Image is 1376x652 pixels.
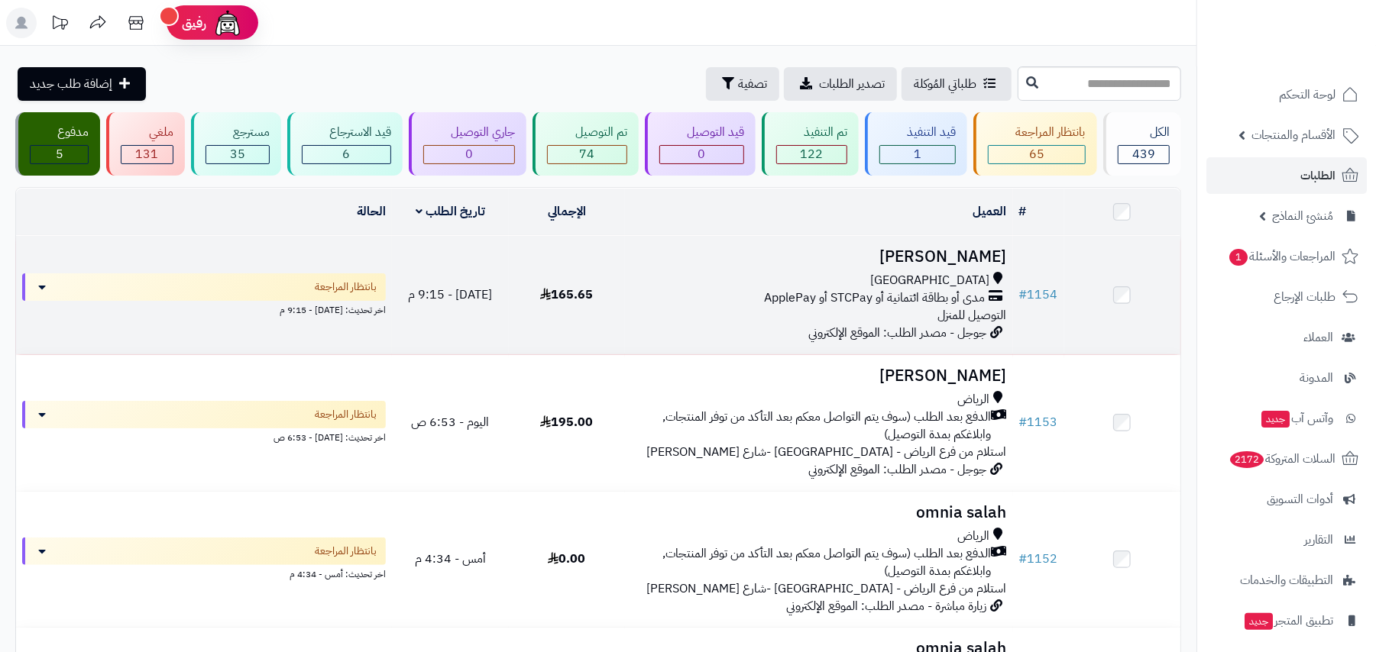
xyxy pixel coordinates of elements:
span: المدونة [1300,367,1333,389]
a: تصدير الطلبات [784,67,897,101]
span: 0 [698,145,705,163]
div: بانتظار المراجعة [988,124,1085,141]
a: قيد التوصيل 0 [642,112,759,176]
a: جاري التوصيل 0 [406,112,529,176]
div: 65 [989,146,1084,163]
a: قيد الاسترجاع 6 [284,112,406,176]
span: 74 [580,145,595,163]
span: وآتس آب [1260,408,1333,429]
div: قيد التوصيل [659,124,744,141]
a: أدوات التسويق [1206,481,1367,518]
div: اخر تحديث: [DATE] - 9:15 م [22,301,386,317]
a: تحديثات المنصة [40,8,79,42]
h3: omnia salah [631,504,1006,521]
div: اخر تحديث: [DATE] - 6:53 ص [22,428,386,444]
a: الإجمالي [548,202,586,221]
span: إضافة طلب جديد [30,75,112,93]
span: 65 [1029,145,1044,163]
span: طلبات الإرجاع [1274,286,1336,308]
a: التقارير [1206,521,1367,558]
div: 131 [121,146,172,163]
a: العملاء [1206,319,1367,356]
span: تصدير الطلبات [819,75,885,93]
a: تم التوصيل 74 [529,112,641,176]
button: تصفية [706,67,779,101]
a: وآتس آبجديد [1206,400,1367,437]
span: مُنشئ النماذج [1272,205,1333,227]
span: الأقسام والمنتجات [1251,124,1336,146]
span: # [1019,550,1028,568]
div: 122 [777,146,847,163]
div: مدفوع [30,124,89,141]
img: ai-face.png [212,8,243,38]
span: بانتظار المراجعة [315,544,377,559]
span: أدوات التسويق [1267,489,1333,510]
div: 6 [303,146,390,163]
span: جوجل - مصدر الطلب: الموقع الإلكتروني [809,324,987,342]
a: قيد التنفيذ 1 [862,112,970,176]
a: تم التنفيذ 122 [759,112,862,176]
span: رفيق [182,14,206,32]
a: #1152 [1019,550,1058,568]
a: تطبيق المتجرجديد [1206,602,1367,639]
div: تم التوصيل [547,124,626,141]
span: # [1019,413,1028,431]
span: # [1019,286,1028,304]
span: اليوم - 6:53 ص [412,413,490,431]
span: 0 [465,145,473,163]
div: ملغي [121,124,173,141]
img: logo-2.png [1272,11,1361,44]
span: بانتظار المراجعة [315,407,377,422]
div: 0 [424,146,514,163]
span: السلات المتروكة [1229,448,1336,470]
a: السلات المتروكة2172 [1206,441,1367,477]
span: 122 [801,145,824,163]
span: بانتظار المراجعة [315,279,377,295]
span: استلام من فرع الرياض - [GEOGRAPHIC_DATA] -شارع [PERSON_NAME] [647,579,1007,598]
div: قيد الاسترجاع [302,124,391,141]
span: التوصيل للمنزل [938,306,1007,324]
span: 195.00 [540,413,593,431]
h3: [PERSON_NAME] [631,367,1006,385]
a: العميل [973,202,1007,221]
a: بانتظار المراجعة 65 [970,112,1099,176]
a: #1153 [1019,413,1058,431]
div: 5 [31,146,88,163]
div: تم التنفيذ [776,124,847,141]
span: جوجل - مصدر الطلب: الموقع الإلكتروني [809,460,987,479]
span: العملاء [1303,327,1333,348]
span: الرياض [958,528,990,545]
span: تطبيق المتجر [1243,610,1333,631]
span: المراجعات والأسئلة [1228,246,1336,267]
div: 0 [660,146,743,163]
span: 165.65 [540,286,593,304]
a: طلباتي المُوكلة [902,67,1012,101]
div: جاري التوصيل [423,124,515,141]
span: التقارير [1304,529,1333,550]
span: جديد [1245,613,1273,630]
span: [GEOGRAPHIC_DATA] [871,272,990,289]
a: لوحة التحكم [1206,76,1367,113]
a: # [1019,202,1027,221]
a: مدفوع 5 [12,112,103,176]
h3: [PERSON_NAME] [631,248,1006,266]
a: الحالة [357,202,386,221]
a: المدونة [1206,360,1367,396]
span: 5 [56,145,63,163]
a: طلبات الإرجاع [1206,279,1367,315]
a: تاريخ الطلب [416,202,485,221]
span: 6 [343,145,351,163]
a: مسترجع 35 [188,112,284,176]
a: التطبيقات والخدمات [1206,562,1367,599]
div: 35 [206,146,269,163]
span: لوحة التحكم [1279,84,1336,105]
div: 1 [880,146,955,163]
span: 1 [914,145,921,163]
span: طلباتي المُوكلة [914,75,976,93]
span: التطبيقات والخدمات [1240,570,1333,591]
span: 2172 [1229,450,1265,469]
a: الطلبات [1206,157,1367,194]
div: 74 [548,146,626,163]
span: 439 [1132,145,1155,163]
span: جديد [1261,411,1290,428]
